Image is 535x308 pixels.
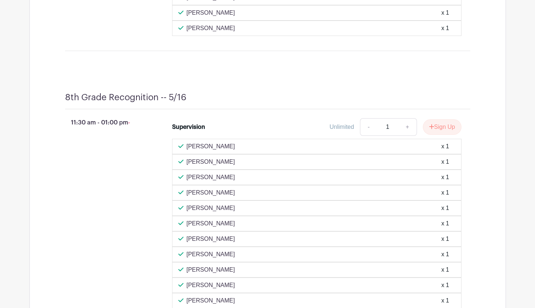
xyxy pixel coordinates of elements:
p: [PERSON_NAME] [186,235,235,243]
p: [PERSON_NAME] [186,24,235,33]
p: 11:30 am - 01:00 pm [53,115,161,130]
div: x 1 [441,250,449,259]
div: x 1 [441,281,449,290]
div: x 1 [441,265,449,274]
div: x 1 [441,142,449,151]
div: x 1 [441,296,449,305]
h4: 8th Grade Recognition -- 5/16 [65,92,186,103]
div: Unlimited [329,123,354,131]
button: Sign Up [423,119,461,135]
a: - [360,118,377,136]
div: x 1 [441,188,449,197]
div: x 1 [441,204,449,213]
div: Supervision [172,123,205,131]
span: - [128,119,130,126]
div: x 1 [441,173,449,182]
p: [PERSON_NAME] [186,265,235,274]
div: x 1 [441,24,449,33]
div: x 1 [441,8,449,17]
p: [PERSON_NAME] [186,173,235,182]
p: [PERSON_NAME] [186,8,235,17]
p: [PERSON_NAME] [186,188,235,197]
p: [PERSON_NAME] [186,296,235,305]
p: [PERSON_NAME] [186,250,235,259]
p: [PERSON_NAME] [186,281,235,290]
p: [PERSON_NAME] [186,219,235,228]
p: [PERSON_NAME] [186,157,235,166]
a: + [398,118,417,136]
div: x 1 [441,219,449,228]
div: x 1 [441,157,449,166]
div: x 1 [441,235,449,243]
p: [PERSON_NAME] [186,204,235,213]
p: [PERSON_NAME] [186,142,235,151]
